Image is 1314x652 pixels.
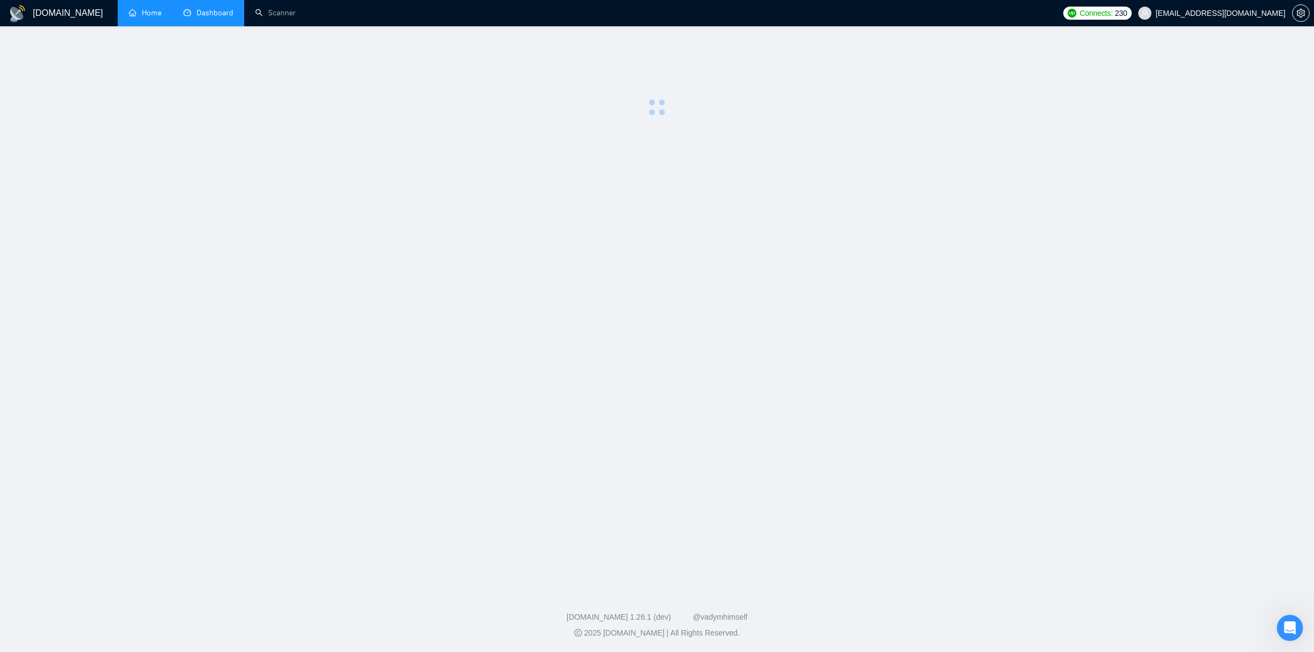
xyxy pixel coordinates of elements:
a: homeHome [129,8,162,18]
span: 230 [1115,7,1127,19]
span: Dashboard [197,8,233,18]
button: setting [1292,4,1310,22]
img: logo [9,5,26,22]
span: Connects: [1080,7,1113,19]
img: upwork-logo.png [1068,9,1076,18]
a: [DOMAIN_NAME] 1.26.1 (dev) [567,613,671,621]
span: copyright [574,629,582,637]
a: @vadymhimself [693,613,747,621]
span: dashboard [183,9,191,16]
a: searchScanner [255,8,296,18]
iframe: Intercom live chat [1277,615,1303,641]
div: 2025 [DOMAIN_NAME] | All Rights Reserved. [9,627,1305,639]
span: user [1141,9,1149,17]
a: setting [1292,9,1310,18]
